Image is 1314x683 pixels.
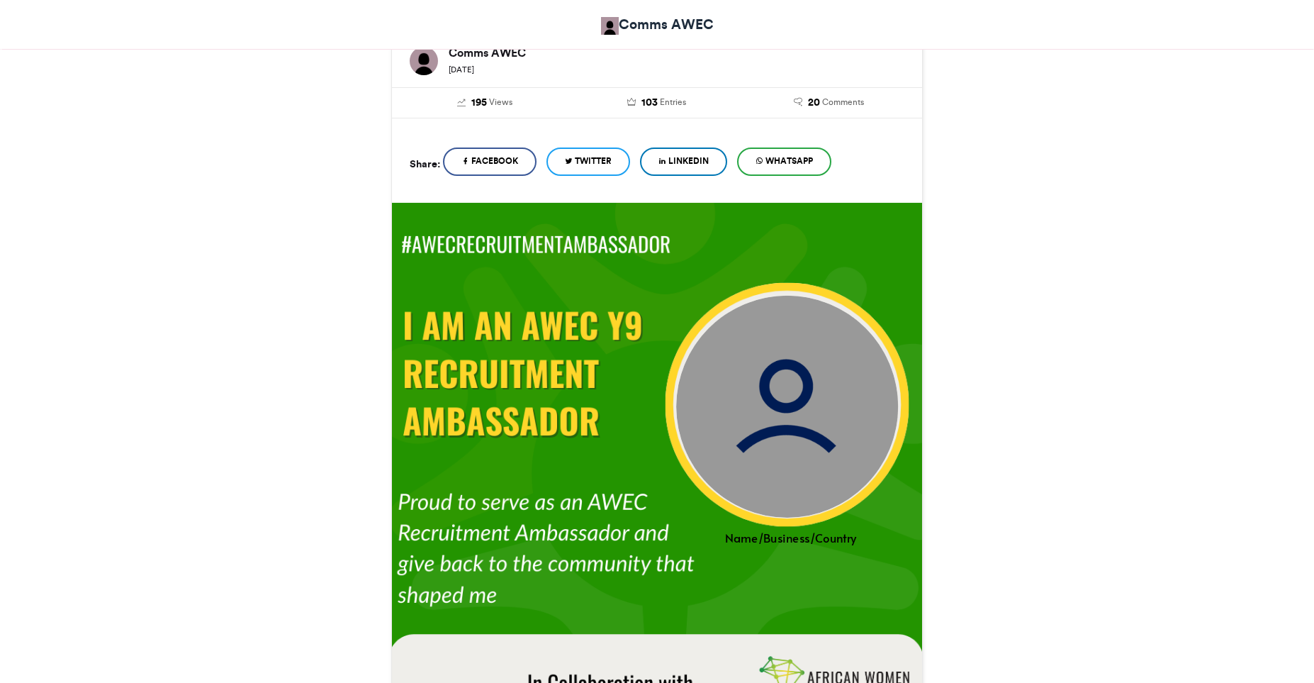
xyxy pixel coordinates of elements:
span: LinkedIn [668,155,709,167]
span: WhatsApp [765,155,813,167]
span: Views [489,96,512,109]
a: LinkedIn [640,148,727,176]
img: Comms AWEC [410,47,438,75]
span: Comments [822,96,864,109]
span: 195 [471,95,487,111]
span: 103 [641,95,658,111]
span: Entries [660,96,686,109]
a: 20 Comments [753,95,904,111]
h5: Share: [410,155,440,173]
a: 103 Entries [582,95,733,111]
img: Comms AWEC [601,17,619,35]
h6: Comms AWEC [449,47,904,58]
small: [DATE] [449,65,474,74]
a: Comms AWEC [601,14,714,35]
span: Twitter [575,155,612,167]
a: Facebook [443,148,537,176]
img: user_circle.png [676,295,898,517]
span: Facebook [471,155,518,167]
a: WhatsApp [737,148,831,176]
a: 195 Views [410,95,561,111]
div: Name/Business/Country [658,528,923,545]
span: 20 [808,95,820,111]
a: Twitter [546,148,630,176]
